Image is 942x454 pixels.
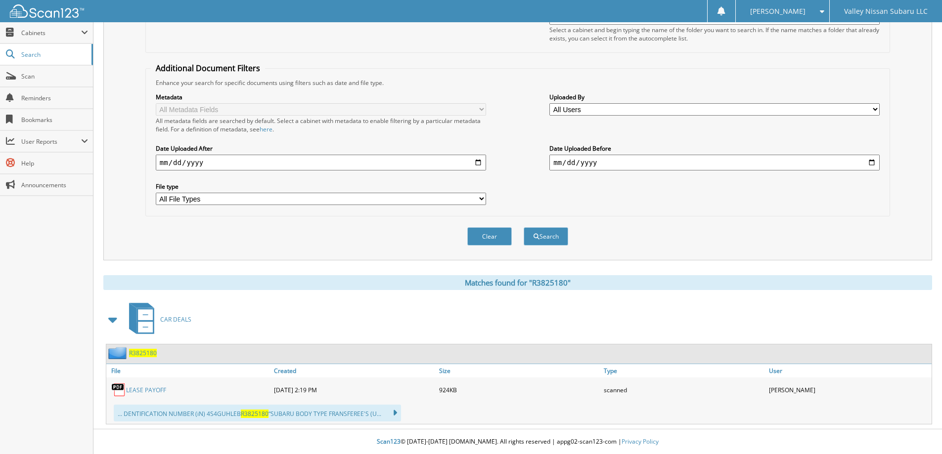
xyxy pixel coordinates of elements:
span: Search [21,50,87,59]
label: Date Uploaded Before [549,144,880,153]
a: File [106,364,271,377]
label: Uploaded By [549,93,880,101]
iframe: Chat Widget [893,407,942,454]
a: R3825180 [129,349,157,357]
a: Privacy Policy [622,437,659,446]
a: User [766,364,932,377]
span: Cabinets [21,29,81,37]
div: Select a cabinet and begin typing the name of the folder you want to search in. If the name match... [549,26,880,42]
span: R3825180 [241,410,269,418]
img: scan123-logo-white.svg [10,4,84,18]
div: [DATE] 2:19 PM [271,380,437,400]
div: All metadata fields are searched by default. Select a cabinet with metadata to enable filtering b... [156,117,486,133]
div: ... DENTIFICATION NUMBER (iN) 4S4GUHLEB “SUBARU BODY TYPE FRANSFEREE'S (U... [114,405,401,421]
div: 924KB [437,380,602,400]
a: Created [271,364,437,377]
div: Enhance your search for specific documents using filters such as date and file type. [151,79,885,87]
a: CAR DEALS [123,300,191,339]
span: Announcements [21,181,88,189]
input: start [156,155,486,170]
a: Type [601,364,766,377]
span: Reminders [21,94,88,102]
span: Scan123 [377,437,401,446]
div: © [DATE]-[DATE] [DOMAIN_NAME]. All rights reserved | appg02-scan123-com | [93,430,942,454]
span: [PERSON_NAME] [750,8,806,14]
a: Size [437,364,602,377]
span: Valley Nissan Subaru LLC [844,8,928,14]
label: Metadata [156,93,486,101]
span: Scan [21,72,88,81]
legend: Additional Document Filters [151,63,265,74]
img: folder2.png [108,347,129,359]
label: Date Uploaded After [156,144,486,153]
span: User Reports [21,137,81,146]
div: Matches found for "R3825180" [103,275,932,290]
span: CAR DEALS [160,315,191,324]
a: here [260,125,272,133]
span: Bookmarks [21,116,88,124]
input: end [549,155,880,170]
button: Search [524,227,568,246]
img: PDF.png [111,382,126,397]
a: LEASE PAYOFF [126,386,166,394]
div: [PERSON_NAME] [766,380,932,400]
label: File type [156,182,486,191]
div: scanned [601,380,766,400]
span: Help [21,159,88,167]
button: Clear [467,227,512,246]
